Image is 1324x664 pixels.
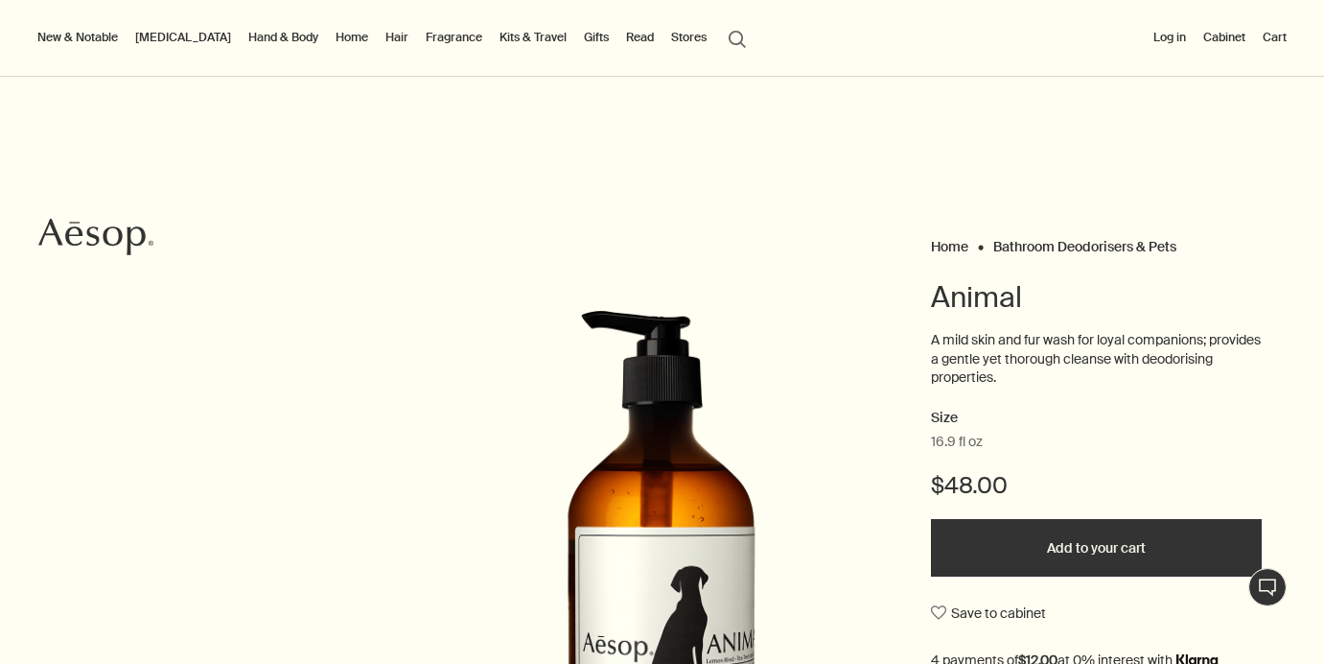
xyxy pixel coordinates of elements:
a: Read [622,26,658,49]
p: A mild skin and fur wash for loyal companions; provides a gentle yet thorough cleanse with deodor... [931,331,1262,388]
a: Cabinet [1199,26,1249,49]
button: Log in [1150,26,1190,49]
button: Live Assistance [1248,568,1287,606]
button: Cart [1259,26,1290,49]
span: 16.9 fl oz [931,433,983,452]
a: Kits & Travel [496,26,570,49]
button: New & Notable [34,26,122,49]
a: [MEDICAL_DATA] [131,26,235,49]
svg: Aesop [38,218,153,256]
a: Home [931,238,968,247]
button: Stores [667,26,710,49]
a: Home [332,26,372,49]
a: Fragrance [422,26,486,49]
button: Add to your cart - $48.00 [931,519,1262,577]
span: $48.00 [931,470,1008,501]
a: Aesop [34,213,158,266]
a: Hair [382,26,412,49]
h1: Animal [931,278,1262,317]
button: Open search [720,19,755,56]
h2: Size [931,407,1262,430]
a: Hand & Body [244,26,322,49]
a: Gifts [580,26,613,49]
button: Save to cabinet [931,596,1046,630]
a: Bathroom Deodorisers & Pets [993,238,1176,247]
